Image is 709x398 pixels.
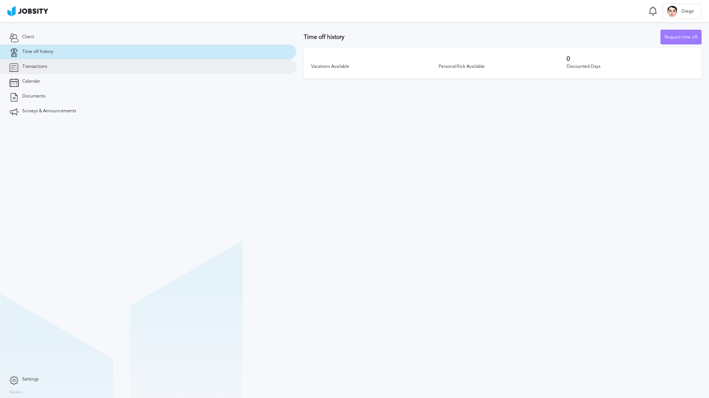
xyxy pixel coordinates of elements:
[567,64,694,69] div: Discounted Days
[304,34,660,40] h3: Time off history
[22,34,34,40] span: Client
[311,64,439,69] div: Vacations Available
[22,79,40,84] span: Calendar
[667,6,678,17] div: D
[439,64,566,69] div: Personal/Sick Available
[661,30,701,45] div: Request time off
[663,4,702,19] button: DDiego
[22,64,47,69] span: Transactions
[22,94,45,99] span: Documents
[22,109,76,114] span: Surveys & Announcements
[9,390,23,395] label: Version:
[22,49,53,54] span: Time off history
[7,6,48,16] img: ab4bad089aa723f57921c736e9817d99.png
[660,30,702,44] button: Request time off
[567,56,694,62] h3: 0
[22,377,39,382] span: Settings
[678,9,698,14] span: Diego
